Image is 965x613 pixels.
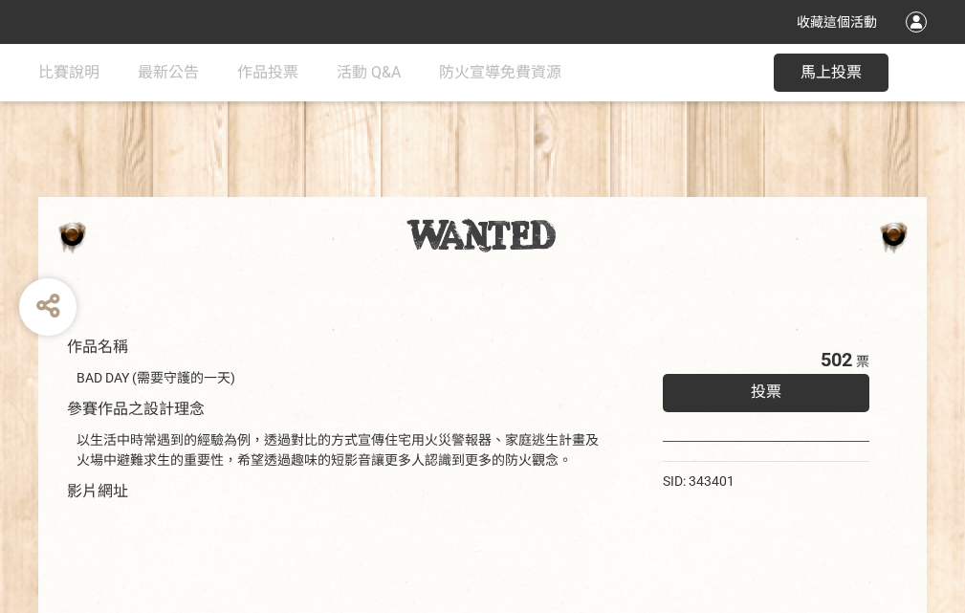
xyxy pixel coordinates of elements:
span: 作品名稱 [67,338,128,356]
span: 收藏這個活動 [797,14,877,30]
div: BAD DAY (需要守護的一天) [77,368,605,388]
a: 作品投票 [237,44,298,101]
span: 比賽說明 [38,63,99,81]
span: SID: 343401 [663,473,735,489]
span: 投票 [751,383,781,401]
span: 活動 Q&A [337,63,401,81]
button: 馬上投票 [774,54,888,92]
span: 最新公告 [138,63,199,81]
span: 防火宣導免費資源 [439,63,561,81]
a: 防火宣導免費資源 [439,44,561,101]
span: 票 [856,354,869,369]
span: 502 [821,348,852,371]
span: 影片網址 [67,482,128,500]
span: 參賽作品之設計理念 [67,400,205,418]
div: 以生活中時常遇到的經驗為例，透過對比的方式宣傳住宅用火災警報器、家庭逃生計畫及火場中避難求生的重要性，希望透過趣味的短影音讓更多人認識到更多的防火觀念。 [77,430,605,471]
span: 作品投票 [237,63,298,81]
a: 比賽說明 [38,44,99,101]
a: 活動 Q&A [337,44,401,101]
span: 馬上投票 [801,63,862,81]
a: 最新公告 [138,44,199,101]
